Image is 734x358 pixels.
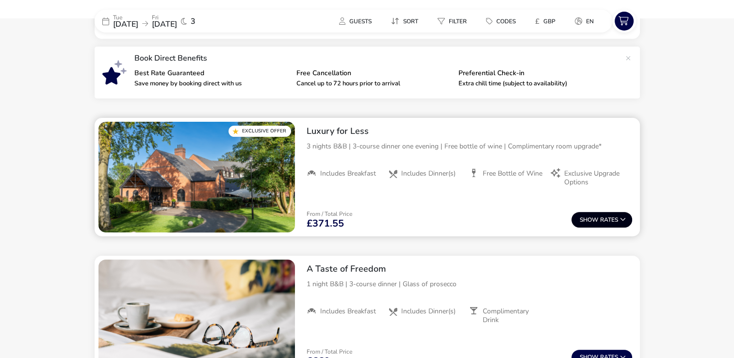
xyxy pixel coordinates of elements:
[478,14,527,28] naf-pibe-menu-bar-item: Codes
[527,14,563,28] button: £GBP
[95,10,240,33] div: Tue[DATE]Fri[DATE]3
[320,169,376,178] span: Includes Breakfast
[307,141,632,151] p: 3 nights B&B | 3-course dinner one evening | Free bottle of wine | Complimentary room upgrade*
[543,17,555,25] span: GBP
[430,14,474,28] button: Filter
[296,70,451,77] p: Free Cancellation
[307,219,344,228] span: £371.55
[134,54,620,62] p: Book Direct Benefits
[483,169,542,178] span: Free Bottle of Wine
[331,14,379,28] button: Guests
[403,17,418,25] span: Sort
[113,19,138,30] span: [DATE]
[113,15,138,20] p: Tue
[134,70,289,77] p: Best Rate Guaranteed
[496,17,516,25] span: Codes
[564,169,624,187] span: Exclusive Upgrade Options
[401,169,456,178] span: Includes Dinner(s)
[152,15,177,20] p: Fri
[299,118,640,195] div: Luxury for Less3 nights B&B | 3-course dinner one evening | Free bottle of wine | Complimentary r...
[478,14,523,28] button: Codes
[299,256,640,332] div: A Taste of Freedom1 night B&B | 3-course dinner | Glass of proseccoIncludes BreakfastIncludes Din...
[401,307,456,316] span: Includes Dinner(s)
[567,14,602,28] button: en
[535,16,539,26] i: £
[307,349,352,355] p: From / Total Price
[296,81,451,87] p: Cancel up to 72 hours prior to arrival
[307,211,352,217] p: From / Total Price
[307,263,632,275] h2: A Taste of Freedom
[152,19,177,30] span: [DATE]
[320,307,376,316] span: Includes Breakfast
[228,126,291,137] div: Exclusive Offer
[527,14,567,28] naf-pibe-menu-bar-item: £GBP
[191,17,196,25] span: 3
[134,81,289,87] p: Save money by booking direct with us
[571,212,632,228] button: ShowRates
[586,17,594,25] span: en
[307,279,632,289] p: 1 night B&B | 3-course dinner | Glass of prosecco
[449,17,467,25] span: Filter
[430,14,478,28] naf-pibe-menu-bar-item: Filter
[383,14,430,28] naf-pibe-menu-bar-item: Sort
[580,217,600,223] span: Show
[349,17,372,25] span: Guests
[483,307,543,325] span: Complimentary Drink
[331,14,383,28] naf-pibe-menu-bar-item: Guests
[567,14,605,28] naf-pibe-menu-bar-item: en
[307,126,632,137] h2: Luxury for Less
[98,122,295,232] swiper-slide: 1 / 1
[383,14,426,28] button: Sort
[458,81,613,87] p: Extra chill time (subject to availability)
[458,70,613,77] p: Preferential Check-in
